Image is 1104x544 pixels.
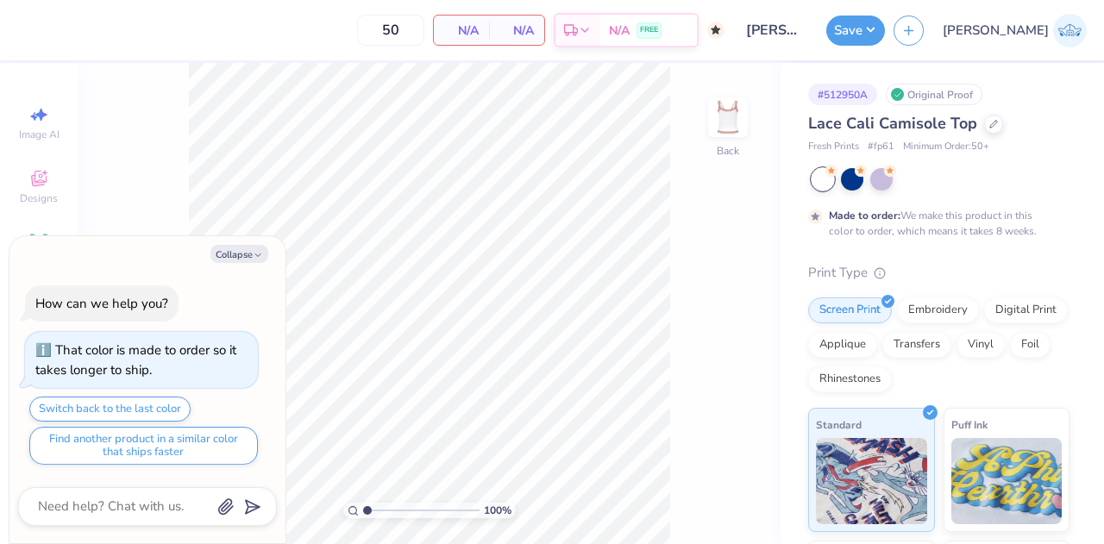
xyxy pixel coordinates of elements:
span: 100 % [484,503,511,518]
div: Screen Print [808,297,892,323]
input: – – [357,15,424,46]
img: Janilyn Atanacio [1053,14,1087,47]
div: Back [717,143,739,159]
button: Collapse [210,245,268,263]
div: Embroidery [897,297,979,323]
img: Back [711,100,745,134]
button: Save [826,16,885,46]
div: Rhinestones [808,366,892,392]
img: Puff Ink [951,438,1063,524]
span: N/A [499,22,534,40]
div: Print Type [808,263,1069,283]
div: Digital Print [984,297,1068,323]
div: Applique [808,332,877,358]
div: Original Proof [886,84,982,105]
strong: Made to order: [829,209,900,222]
span: Fresh Prints [808,140,859,154]
span: Image AI [19,128,60,141]
div: How can we help you? [35,295,168,312]
div: Transfers [882,332,951,358]
span: FREE [640,24,658,36]
button: Switch back to the last color [29,397,191,422]
input: Untitled Design [733,13,818,47]
span: [PERSON_NAME] [943,21,1049,41]
span: N/A [609,22,630,40]
span: Minimum Order: 50 + [903,140,989,154]
span: N/A [444,22,479,40]
span: Puff Ink [951,416,988,434]
button: Find another product in a similar color that ships faster [29,427,258,465]
img: Standard [816,438,927,524]
div: # 512950A [808,84,877,105]
div: We make this product in this color to order, which means it takes 8 weeks. [829,208,1041,239]
div: That color is made to order so it takes longer to ship. [35,341,236,378]
span: Standard [816,416,862,434]
span: Designs [20,191,58,205]
span: Lace Cali Camisole Top [808,113,977,134]
div: Foil [1010,332,1051,358]
span: # fp61 [868,140,894,154]
a: [PERSON_NAME] [943,14,1087,47]
div: Vinyl [957,332,1005,358]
